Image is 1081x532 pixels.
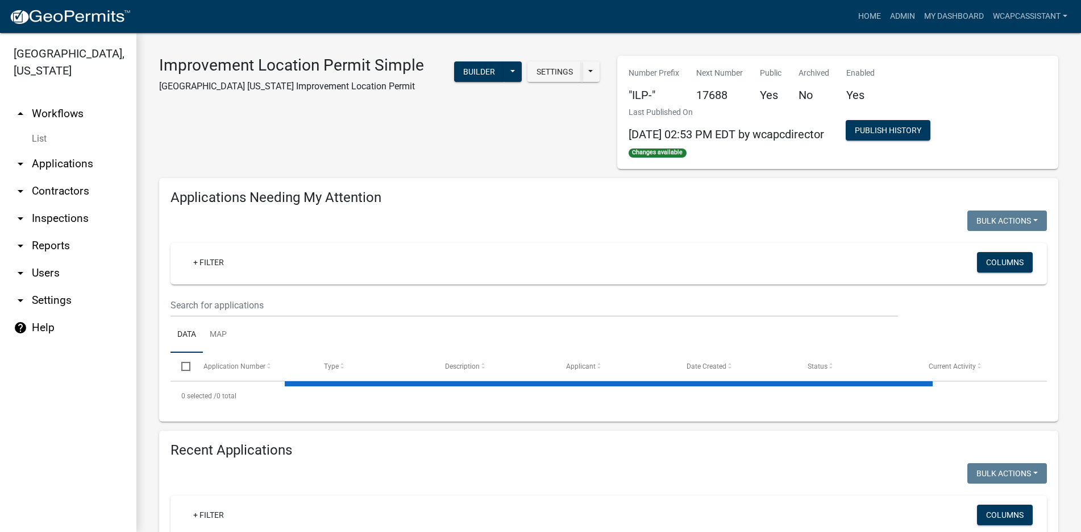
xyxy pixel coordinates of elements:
input: Search for applications [171,294,898,317]
datatable-header-cell: Status [797,353,918,380]
span: Changes available [629,149,687,158]
button: Settings [527,61,582,82]
p: Enabled [846,67,875,79]
span: Current Activity [929,362,976,370]
i: arrow_drop_down [14,157,27,171]
datatable-header-cell: Select [171,353,192,380]
h4: Applications Needing My Attention [171,189,1047,206]
button: Bulk Actions [967,463,1047,484]
h5: 17688 [696,88,743,102]
i: arrow_drop_down [14,239,27,253]
button: Columns [977,252,1033,273]
a: wcapcassistant [988,6,1072,27]
a: Data [171,317,203,353]
p: Number Prefix [629,67,679,79]
i: help [14,321,27,335]
p: Archived [799,67,829,79]
h3: Improvement Location Permit Simple [159,56,424,75]
span: Application Number [203,362,265,370]
a: Admin [885,6,920,27]
p: Next Number [696,67,743,79]
h5: Yes [846,88,875,102]
h4: Recent Applications [171,442,1047,459]
datatable-header-cell: Application Number [192,353,313,380]
span: Date Created [687,362,726,370]
button: Columns [977,505,1033,525]
span: 0 selected / [181,392,217,400]
span: Applicant [566,362,596,370]
p: Public [760,67,781,79]
div: 0 total [171,382,1047,410]
h5: Yes [760,88,781,102]
span: Type [324,362,339,370]
button: Publish History [846,120,930,141]
span: Status [808,362,828,370]
button: Bulk Actions [967,211,1047,231]
p: [GEOGRAPHIC_DATA] [US_STATE] Improvement Location Permit [159,80,424,93]
datatable-header-cell: Current Activity [917,353,1038,380]
button: Builder [454,61,504,82]
datatable-header-cell: Applicant [555,353,676,380]
datatable-header-cell: Type [313,353,434,380]
span: Description [445,362,480,370]
i: arrow_drop_down [14,266,27,280]
wm-modal-confirm: Workflow Publish History [846,127,930,136]
p: Last Published On [629,106,824,118]
datatable-header-cell: Date Created [676,353,797,380]
a: + Filter [184,505,233,525]
a: + Filter [184,252,233,273]
span: [DATE] 02:53 PM EDT by wcapcdirector [629,127,824,141]
i: arrow_drop_up [14,107,27,121]
h5: "ILP-" [629,88,679,102]
a: My Dashboard [920,6,988,27]
datatable-header-cell: Description [434,353,555,380]
a: Home [854,6,885,27]
h5: No [799,88,829,102]
a: Map [203,317,234,353]
i: arrow_drop_down [14,212,27,225]
i: arrow_drop_down [14,184,27,198]
i: arrow_drop_down [14,294,27,307]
